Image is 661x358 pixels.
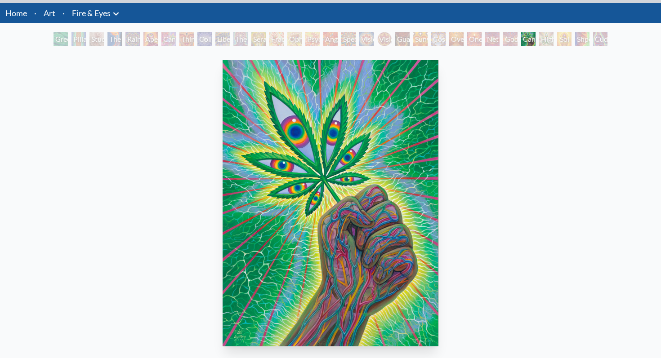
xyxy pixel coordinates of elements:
div: Collective Vision [197,32,212,46]
div: Ophanic Eyelash [287,32,302,46]
a: Fire & Eyes [72,7,111,19]
div: Shpongled [575,32,590,46]
div: Psychomicrograph of a Fractal Paisley Cherub Feather Tip [305,32,320,46]
div: Sol Invictus [557,32,572,46]
div: Fractal Eyes [269,32,284,46]
div: Study for the Great Turn [89,32,104,46]
div: Cannabis Sutra [161,32,176,46]
div: One [467,32,482,46]
div: Green Hand [54,32,68,46]
div: Guardian of Infinite Vision [395,32,410,46]
div: Third Eye Tears of Joy [179,32,194,46]
div: Higher Vision [539,32,554,46]
li: · [59,3,68,23]
a: Art [44,7,55,19]
div: Aperture [143,32,158,46]
div: Pillar of Awareness [71,32,86,46]
div: Net of Being [485,32,500,46]
div: Liberation Through Seeing [215,32,230,46]
div: Sunyata [413,32,428,46]
div: Cuddle [593,32,607,46]
div: Vision [PERSON_NAME] [377,32,392,46]
div: Seraphic Transport Docking on the Third Eye [251,32,266,46]
div: The Torch [107,32,122,46]
li: · [31,3,40,23]
a: Home [5,8,27,18]
div: Angel Skin [323,32,338,46]
div: The Seer [233,32,248,46]
div: Cosmic Elf [431,32,446,46]
div: Oversoul [449,32,464,46]
div: Vision Crystal [359,32,374,46]
div: Cannafist [521,32,536,46]
div: Spectral Lotus [341,32,356,46]
div: Godself [503,32,518,46]
div: Rainbow Eye Ripple [125,32,140,46]
img: Cannafist-2017-Alex-Grey-OG-watermarked.jpg [223,60,438,346]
